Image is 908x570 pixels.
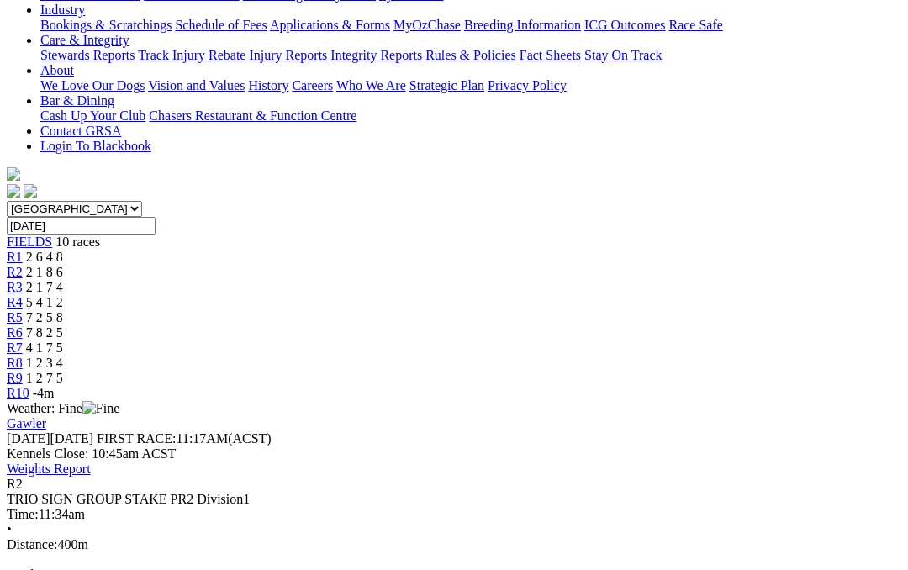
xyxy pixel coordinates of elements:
[7,310,23,325] a: R5
[7,356,23,370] a: R8
[40,139,151,153] a: Login To Blackbook
[7,507,901,522] div: 11:34am
[464,18,581,32] a: Breeding Information
[7,325,23,340] a: R6
[26,250,63,264] span: 2 6 4 8
[33,386,55,400] span: -4m
[393,18,461,32] a: MyOzChase
[7,492,901,507] div: TRIO SIGN GROUP STAKE PR2 Division1
[40,48,901,63] div: Care & Integrity
[82,401,119,416] img: Fine
[249,48,327,62] a: Injury Reports
[40,63,74,77] a: About
[7,507,39,521] span: Time:
[425,48,516,62] a: Rules & Policies
[7,167,20,181] img: logo-grsa-white.png
[26,295,63,309] span: 5 4 1 2
[336,78,406,92] a: Who We Are
[7,416,46,430] a: Gawler
[520,48,581,62] a: Fact Sheets
[40,48,135,62] a: Stewards Reports
[138,48,245,62] a: Track Injury Rebate
[270,18,390,32] a: Applications & Forms
[7,217,156,235] input: Select date
[7,265,23,279] a: R2
[40,3,85,17] a: Industry
[488,78,567,92] a: Privacy Policy
[26,340,63,355] span: 4 1 7 5
[248,78,288,92] a: History
[55,235,100,249] span: 10 races
[7,462,91,476] a: Weights Report
[7,446,901,462] div: Kennels Close: 10:45am ACST
[7,250,23,264] a: R1
[40,124,121,138] a: Contact GRSA
[26,371,63,385] span: 1 2 7 5
[97,431,176,446] span: FIRST RACE:
[7,340,23,355] a: R7
[7,184,20,198] img: facebook.svg
[40,18,172,32] a: Bookings & Scratchings
[175,18,267,32] a: Schedule of Fees
[26,265,63,279] span: 2 1 8 6
[7,401,119,415] span: Weather: Fine
[584,48,662,62] a: Stay On Track
[97,431,272,446] span: 11:17AM(ACST)
[292,78,333,92] a: Careers
[7,537,901,552] div: 400m
[7,371,23,385] a: R9
[148,78,245,92] a: Vision and Values
[40,93,114,108] a: Bar & Dining
[7,295,23,309] a: R4
[26,325,63,340] span: 7 8 2 5
[7,235,52,249] a: FIELDS
[7,522,12,536] span: •
[26,356,63,370] span: 1 2 3 4
[7,537,57,552] span: Distance:
[7,477,23,491] span: R2
[7,431,50,446] span: [DATE]
[40,108,145,123] a: Cash Up Your Club
[584,18,665,32] a: ICG Outcomes
[40,108,901,124] div: Bar & Dining
[7,431,93,446] span: [DATE]
[24,184,37,198] img: twitter.svg
[409,78,484,92] a: Strategic Plan
[40,78,145,92] a: We Love Our Dogs
[7,280,23,294] a: R3
[7,386,29,400] a: R10
[40,78,901,93] div: About
[40,18,901,33] div: Industry
[26,310,63,325] span: 7 2 5 8
[26,280,63,294] span: 2 1 7 4
[149,108,356,123] a: Chasers Restaurant & Function Centre
[668,18,722,32] a: Race Safe
[330,48,422,62] a: Integrity Reports
[40,33,129,47] a: Care & Integrity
